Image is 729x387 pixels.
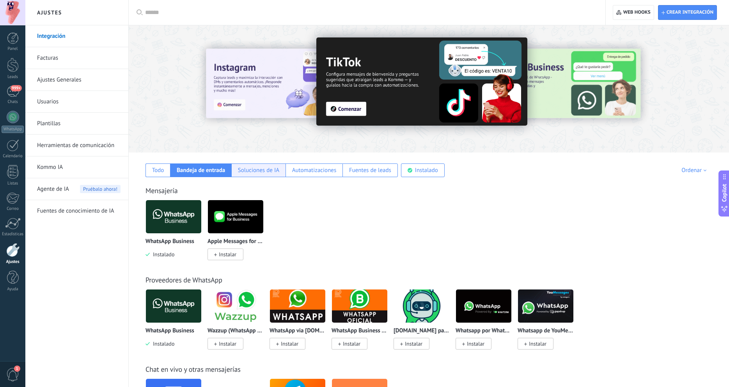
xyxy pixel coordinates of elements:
[667,9,713,16] span: Crear integración
[292,167,337,174] div: Automatizaciones
[2,75,24,80] div: Leads
[332,287,387,325] img: logo_main.png
[332,289,394,359] div: WhatsApp Business API (WABA) via Radist.Online
[415,167,438,174] div: Instalado
[177,167,225,174] div: Bandeja de entrada
[25,156,128,178] li: Kommo IA
[219,340,236,347] span: Instalar
[37,200,121,222] a: Fuentes de conocimiento de IA
[405,340,422,347] span: Instalar
[25,135,128,156] li: Herramientas de comunicación
[518,328,574,334] p: Whatsapp de YouMessages
[394,289,456,359] div: ChatArchitect.com para WhatsApp
[2,287,24,292] div: Ayuda
[208,287,263,325] img: logo_main.png
[37,113,121,135] a: Plantillas
[14,366,20,372] span: 1
[623,9,651,16] span: Web hooks
[145,238,194,245] p: WhatsApp Business
[25,91,128,113] li: Usuarios
[720,184,728,202] span: Copilot
[37,25,121,47] a: Integración
[37,178,69,200] span: Agente de IA
[150,251,174,258] span: Instalado
[208,289,270,359] div: Wazzup (WhatsApp & Instagram)
[145,289,208,359] div: WhatsApp Business
[25,178,128,200] li: Agente de IA
[25,113,128,135] li: Plantillas
[208,328,264,334] p: Wazzup (WhatsApp & Instagram)
[238,167,279,174] div: Soluciones de IA
[343,340,360,347] span: Instalar
[37,69,121,91] a: Ajustes Generales
[2,259,24,265] div: Ajustes
[2,46,24,51] div: Panel
[150,340,174,347] span: Instalado
[2,99,24,105] div: Chats
[152,167,164,174] div: Todo
[349,167,391,174] div: Fuentes de leads
[613,5,654,20] button: Web hooks
[2,154,24,159] div: Calendario
[281,340,298,347] span: Instalar
[456,287,511,325] img: logo_main.png
[467,340,484,347] span: Instalar
[145,186,178,195] a: Mensajería
[25,25,128,47] li: Integración
[208,238,264,245] p: Apple Messages for Business
[25,69,128,91] li: Ajustes Generales
[145,275,222,284] a: Proveedores de WhatsApp
[2,232,24,237] div: Estadísticas
[681,167,709,174] div: Ordenar
[270,289,332,359] div: WhatsApp via Radist.Online
[37,135,121,156] a: Herramientas de comunicación
[2,206,24,211] div: Correo
[25,200,128,222] li: Fuentes de conocimiento de IA
[37,178,121,200] a: Agente de IAPruébalo ahora!
[80,185,121,193] span: Pruébalo ahora!
[206,49,372,118] img: Slide 1
[37,91,121,113] a: Usuarios
[145,328,194,334] p: WhatsApp Business
[146,287,201,325] img: logo_main.png
[146,198,201,236] img: logo_main.png
[316,37,527,126] img: Slide 2
[208,200,270,270] div: Apple Messages for Business
[270,328,326,334] p: WhatsApp via [DOMAIN_NAME]
[658,5,717,20] button: Crear integración
[518,287,573,325] img: logo_main.png
[208,198,263,236] img: logo_main.png
[332,328,388,334] p: WhatsApp Business API ([GEOGRAPHIC_DATA]) via [DOMAIN_NAME]
[518,289,580,359] div: Whatsapp de YouMessages
[145,365,241,374] a: Chat en vivo y otras mensajerías
[11,85,21,91] span: 999+
[25,47,128,69] li: Facturas
[2,181,24,186] div: Listas
[270,287,325,325] img: logo_main.png
[145,200,208,270] div: WhatsApp Business
[37,156,121,178] a: Kommo IA
[219,251,236,258] span: Instalar
[394,287,449,325] img: logo_main.png
[2,126,24,133] div: WhatsApp
[529,340,546,347] span: Instalar
[456,328,512,334] p: Whatsapp por Whatcrm y Telphin
[474,49,640,118] img: Slide 3
[37,47,121,69] a: Facturas
[394,328,450,334] p: [DOMAIN_NAME] para WhatsApp
[456,289,518,359] div: Whatsapp por Whatcrm y Telphin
